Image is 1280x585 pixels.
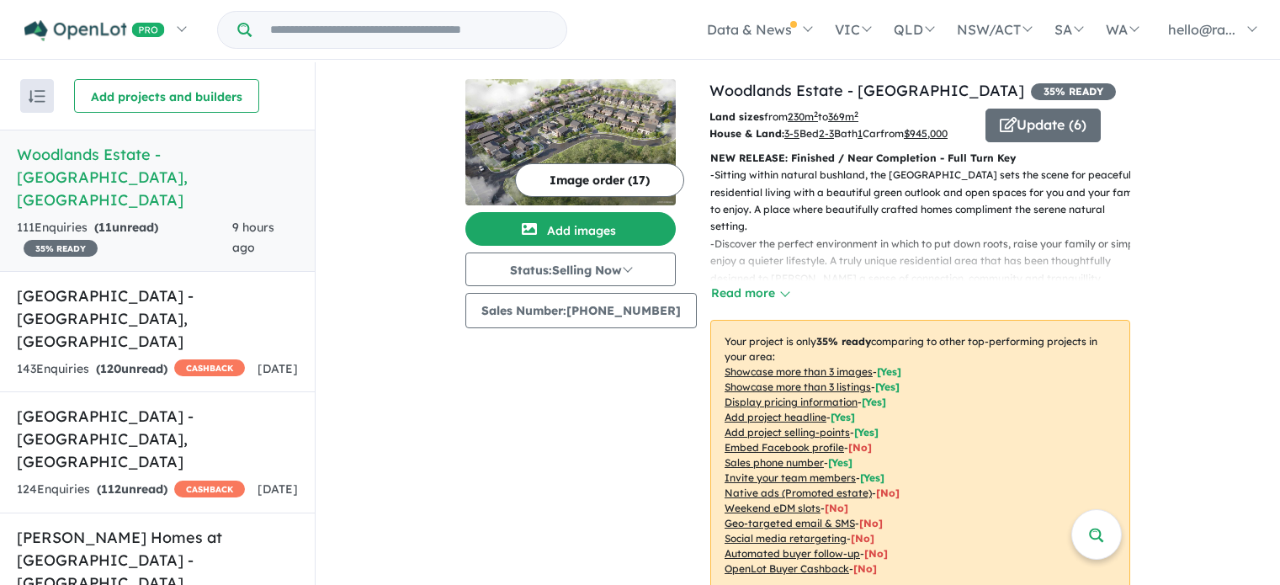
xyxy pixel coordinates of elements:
[96,361,167,376] strong: ( unread)
[819,127,834,140] u: 2-3
[816,335,871,348] b: 35 % ready
[17,143,298,211] h5: Woodlands Estate - [GEOGRAPHIC_DATA] , [GEOGRAPHIC_DATA]
[864,547,888,560] span: [No]
[725,396,858,408] u: Display pricing information
[97,481,167,497] strong: ( unread)
[818,110,858,123] span: to
[985,109,1101,142] button: Update (6)
[174,481,245,497] span: CASHBACK
[17,218,232,258] div: 111 Enquir ies
[725,532,847,545] u: Social media retargeting
[258,361,298,376] span: [DATE]
[725,411,826,423] u: Add project headline
[814,109,818,119] sup: 2
[725,380,871,393] u: Showcase more than 3 listings
[709,81,1024,100] a: Woodlands Estate - [GEOGRAPHIC_DATA]
[825,502,848,514] span: [No]
[788,110,818,123] u: 230 m
[465,212,676,246] button: Add images
[94,220,158,235] strong: ( unread)
[725,517,855,529] u: Geo-targeted email & SMS
[74,79,259,113] button: Add projects and builders
[725,426,850,439] u: Add project selling-points
[710,236,1144,287] p: - Discover the perfect environment in which to put down roots, raise your family or simply enjoy ...
[100,361,121,376] span: 120
[710,150,1130,167] p: NEW RELEASE: Finished / Near Completion - Full Turn Key
[24,20,165,41] img: Openlot PRO Logo White
[101,481,121,497] span: 112
[725,471,856,484] u: Invite your team members
[875,380,900,393] span: [ Yes ]
[465,79,676,205] img: Woodlands Estate - Vineyard
[709,110,764,123] b: Land sizes
[710,284,789,303] button: Read more
[725,441,844,454] u: Embed Facebook profile
[98,220,112,235] span: 11
[465,293,697,328] button: Sales Number:[PHONE_NUMBER]
[848,441,872,454] span: [ No ]
[725,456,824,469] u: Sales phone number
[24,240,98,257] span: 35 % READY
[876,487,900,499] span: [No]
[709,127,784,140] b: House & Land:
[725,487,872,499] u: Native ads (Promoted estate)
[17,405,298,473] h5: [GEOGRAPHIC_DATA] - [GEOGRAPHIC_DATA] , [GEOGRAPHIC_DATA]
[29,90,45,103] img: sort.svg
[17,359,245,380] div: 143 Enquir ies
[831,411,855,423] span: [ Yes ]
[860,471,884,484] span: [ Yes ]
[725,562,849,575] u: OpenLot Buyer Cashback
[725,547,860,560] u: Automated buyer follow-up
[1168,21,1235,38] span: hello@ra...
[709,125,973,142] p: Bed Bath Car from
[725,365,873,378] u: Showcase more than 3 images
[904,127,948,140] u: $ 945,000
[784,127,799,140] u: 3-5
[851,532,874,545] span: [No]
[853,562,877,575] span: [No]
[17,480,245,500] div: 124 Enquir ies
[854,426,879,439] span: [ Yes ]
[828,110,858,123] u: 369 m
[255,12,563,48] input: Try estate name, suburb, builder or developer
[725,502,821,514] u: Weekend eDM slots
[465,253,676,286] button: Status:Selling Now
[859,517,883,529] span: [No]
[709,109,973,125] p: from
[862,396,886,408] span: [ Yes ]
[828,456,852,469] span: [ Yes ]
[877,365,901,378] span: [ Yes ]
[515,163,684,197] button: Image order (17)
[1031,83,1116,100] span: 35 % READY
[17,285,298,353] h5: [GEOGRAPHIC_DATA] - [GEOGRAPHIC_DATA] , [GEOGRAPHIC_DATA]
[258,481,298,497] span: [DATE]
[858,127,863,140] u: 1
[854,109,858,119] sup: 2
[710,167,1144,236] p: - Sitting within natural bushland, the [GEOGRAPHIC_DATA] sets the scene for peaceful residential ...
[232,220,274,255] span: 9 hours ago
[174,359,245,376] span: CASHBACK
